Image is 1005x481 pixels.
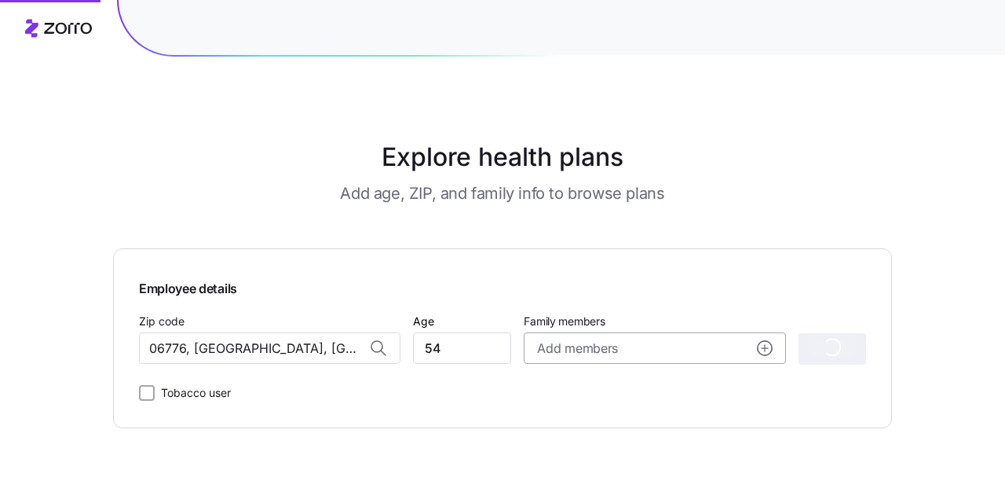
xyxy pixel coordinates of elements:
label: Age [413,313,434,330]
label: Zip code [139,313,185,330]
span: Family members [524,314,785,329]
h1: Explore health plans [152,138,853,176]
span: Employee details [139,274,237,299]
input: Zip code [139,332,400,364]
svg: add icon [757,340,773,356]
input: Age [413,332,511,364]
span: Add members [537,339,617,358]
label: Tobacco user [155,384,231,402]
button: Add membersadd icon [524,332,785,364]
h3: Add age, ZIP, and family info to browse plans [340,182,664,204]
